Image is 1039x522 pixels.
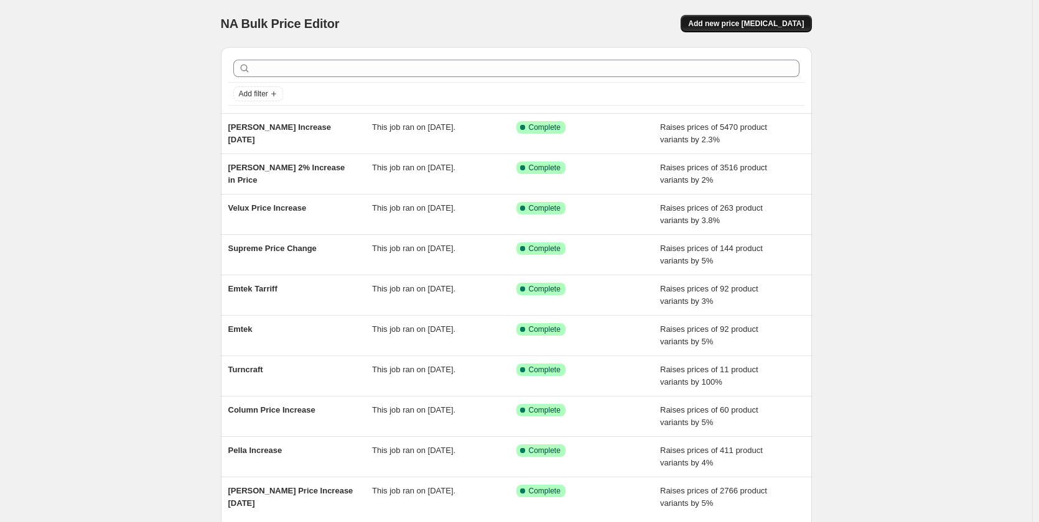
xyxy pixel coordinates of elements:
[660,324,758,346] span: Raises prices of 92 product variants by 5%
[688,19,804,29] span: Add new price [MEDICAL_DATA]
[372,405,455,414] span: This job ran on [DATE].
[228,163,345,185] span: [PERSON_NAME] 2% Increase in Price
[372,163,455,172] span: This job ran on [DATE].
[228,446,282,455] span: Pella Increase
[228,244,317,253] span: Supreme Price Change
[529,405,561,415] span: Complete
[660,446,763,467] span: Raises prices of 411 product variants by 4%
[228,324,253,334] span: Emtek
[239,89,268,99] span: Add filter
[228,405,315,414] span: Column Price Increase
[529,284,561,294] span: Complete
[372,284,455,293] span: This job ran on [DATE].
[660,122,767,144] span: Raises prices of 5470 product variants by 2.3%
[529,122,561,132] span: Complete
[660,405,758,427] span: Raises prices of 60 product variants by 5%
[372,365,455,374] span: This job ran on [DATE].
[660,163,767,185] span: Raises prices of 3516 product variants by 2%
[529,365,561,375] span: Complete
[660,244,763,265] span: Raises prices of 144 product variants by 5%
[221,17,340,30] span: NA Bulk Price Editor
[529,244,561,254] span: Complete
[372,446,455,455] span: This job ran on [DATE].
[529,486,561,496] span: Complete
[228,122,331,144] span: [PERSON_NAME] Increase [DATE]
[529,163,561,173] span: Complete
[529,446,561,456] span: Complete
[228,486,353,508] span: [PERSON_NAME] Price Increase [DATE]
[660,486,767,508] span: Raises prices of 2766 product variants by 5%
[660,284,758,306] span: Raises prices of 92 product variants by 3%
[372,324,455,334] span: This job ran on [DATE].
[228,203,307,213] span: Velux Price Increase
[372,244,455,253] span: This job ran on [DATE].
[529,203,561,213] span: Complete
[372,122,455,132] span: This job ran on [DATE].
[681,15,811,32] button: Add new price [MEDICAL_DATA]
[233,86,283,101] button: Add filter
[228,365,263,374] span: Turncraft
[372,203,455,213] span: This job ran on [DATE].
[228,284,277,293] span: Emtek Tarriff
[660,203,763,225] span: Raises prices of 263 product variants by 3.8%
[660,365,758,387] span: Raises prices of 11 product variants by 100%
[529,324,561,334] span: Complete
[372,486,455,495] span: This job ran on [DATE].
